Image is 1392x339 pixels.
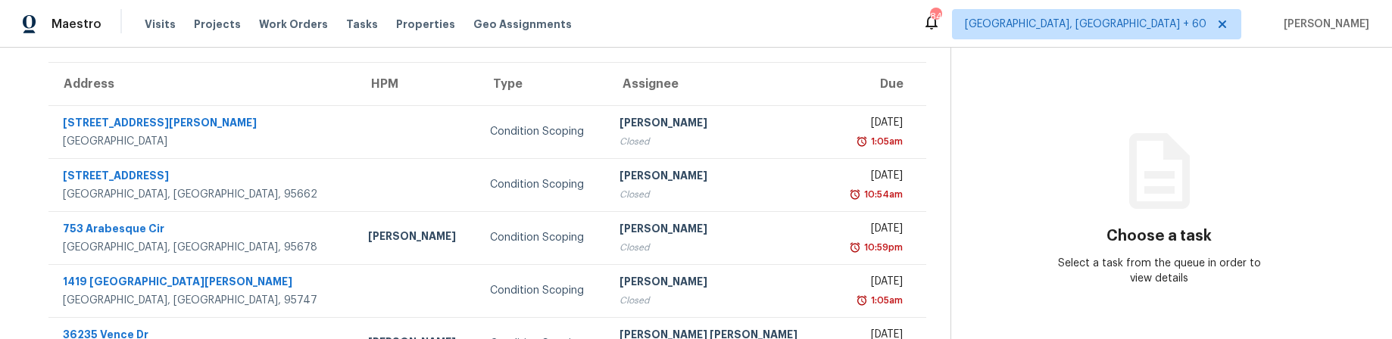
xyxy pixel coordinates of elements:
[259,17,328,32] span: Work Orders
[490,124,595,139] div: Condition Scoping
[63,274,344,293] div: 1419 [GEOGRAPHIC_DATA][PERSON_NAME]
[63,187,344,202] div: [GEOGRAPHIC_DATA], [GEOGRAPHIC_DATA], 95662
[620,115,816,134] div: [PERSON_NAME]
[856,293,868,308] img: Overdue Alarm Icon
[490,283,595,298] div: Condition Scoping
[620,274,816,293] div: [PERSON_NAME]
[841,115,903,134] div: [DATE]
[396,17,455,32] span: Properties
[607,63,829,105] th: Assignee
[63,134,344,149] div: [GEOGRAPHIC_DATA]
[849,240,861,255] img: Overdue Alarm Icon
[856,134,868,149] img: Overdue Alarm Icon
[63,115,344,134] div: [STREET_ADDRESS][PERSON_NAME]
[490,177,595,192] div: Condition Scoping
[473,17,572,32] span: Geo Assignments
[620,221,816,240] div: [PERSON_NAME]
[868,134,903,149] div: 1:05am
[841,221,903,240] div: [DATE]
[63,293,344,308] div: [GEOGRAPHIC_DATA], [GEOGRAPHIC_DATA], 95747
[478,63,607,105] th: Type
[346,19,378,30] span: Tasks
[356,63,479,105] th: HPM
[48,63,356,105] th: Address
[861,240,903,255] div: 10:59pm
[145,17,176,32] span: Visits
[930,9,941,24] div: 841
[868,293,903,308] div: 1:05am
[620,134,816,149] div: Closed
[620,293,816,308] div: Closed
[829,63,926,105] th: Due
[51,17,101,32] span: Maestro
[490,230,595,245] div: Condition Scoping
[620,240,816,255] div: Closed
[1278,17,1369,32] span: [PERSON_NAME]
[368,229,467,247] div: [PERSON_NAME]
[1106,229,1212,244] h3: Choose a task
[1055,256,1263,286] div: Select a task from the queue in order to view details
[861,187,903,202] div: 10:54am
[849,187,861,202] img: Overdue Alarm Icon
[620,168,816,187] div: [PERSON_NAME]
[194,17,241,32] span: Projects
[965,17,1206,32] span: [GEOGRAPHIC_DATA], [GEOGRAPHIC_DATA] + 60
[63,221,344,240] div: 753 Arabesque Cir
[620,187,816,202] div: Closed
[63,240,344,255] div: [GEOGRAPHIC_DATA], [GEOGRAPHIC_DATA], 95678
[841,274,903,293] div: [DATE]
[63,168,344,187] div: [STREET_ADDRESS]
[841,168,903,187] div: [DATE]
